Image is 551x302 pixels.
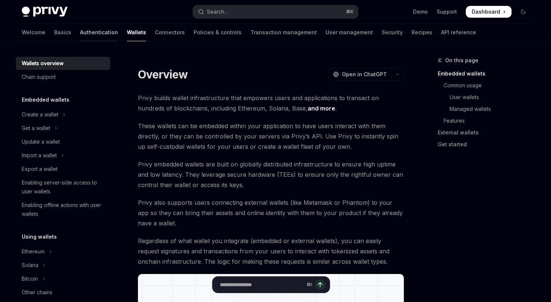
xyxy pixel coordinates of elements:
[22,24,45,41] a: Welcome
[138,121,404,152] span: These wallets can be embedded within your application to have users interact with them directly, ...
[445,56,478,65] span: On this page
[438,115,535,127] a: Features
[220,277,304,293] input: Ask a question...
[16,122,110,135] button: Toggle Get a wallet section
[466,6,512,18] a: Dashboard
[413,8,428,15] a: Demo
[250,24,317,41] a: Transaction management
[16,57,110,70] a: Wallets overview
[308,105,335,112] a: and more
[326,24,373,41] a: User management
[22,73,56,81] div: Chain support
[315,280,325,290] button: Send message
[438,103,535,115] a: Managed wallets
[382,24,403,41] a: Security
[412,24,432,41] a: Recipes
[22,288,52,297] div: Other chains
[328,68,391,81] button: Open in ChatGPT
[22,137,60,146] div: Update a wallet
[155,24,185,41] a: Connectors
[138,236,404,267] span: Regardless of what wallet you integrate (embedded or external wallets), you can easily request si...
[438,68,535,80] a: Embedded wallets
[438,80,535,91] a: Common usage
[22,274,38,283] div: Bitcoin
[22,59,63,68] div: Wallets overview
[194,24,242,41] a: Policies & controls
[207,7,228,16] div: Search...
[22,247,45,256] div: Ethereum
[138,68,188,81] h1: Overview
[16,272,110,285] button: Toggle Bitcoin section
[438,138,535,150] a: Get started
[16,135,110,148] a: Update a wallet
[193,5,358,18] button: Open search
[16,286,110,299] a: Other chains
[22,178,106,196] div: Enabling server-side access to user wallets
[16,162,110,176] a: Export a wallet
[22,165,58,173] div: Export a wallet
[346,9,354,15] span: ⌘ K
[16,108,110,121] button: Toggle Create a wallet section
[22,151,57,160] div: Import a wallet
[22,7,67,17] img: dark logo
[80,24,118,41] a: Authentication
[16,259,110,272] button: Toggle Solana section
[16,176,110,198] a: Enabling server-side access to user wallets
[16,245,110,258] button: Toggle Ethereum section
[54,24,71,41] a: Basics
[441,24,476,41] a: API reference
[16,149,110,162] button: Toggle Import a wallet section
[437,8,457,15] a: Support
[22,110,58,119] div: Create a wallet
[138,93,404,113] span: Privy builds wallet infrastructure that empowers users and applications to transact on hundreds o...
[16,70,110,84] a: Chain support
[342,71,387,78] span: Open in ChatGPT
[16,199,110,221] a: Enabling offline actions with user wallets
[127,24,146,41] a: Wallets
[22,232,57,241] h5: Using wallets
[438,127,535,138] a: External wallets
[138,159,404,190] span: Privy embedded wallets are built on globally distributed infrastructure to ensure high uptime and...
[22,95,69,104] h5: Embedded wallets
[517,6,529,18] button: Toggle dark mode
[22,201,106,218] div: Enabling offline actions with user wallets
[22,261,38,270] div: Solana
[22,124,50,133] div: Get a wallet
[472,8,500,15] span: Dashboard
[138,197,404,228] span: Privy also supports users connecting external wallets (like Metamask or Phantom) to your app so t...
[438,91,535,103] a: User wallets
